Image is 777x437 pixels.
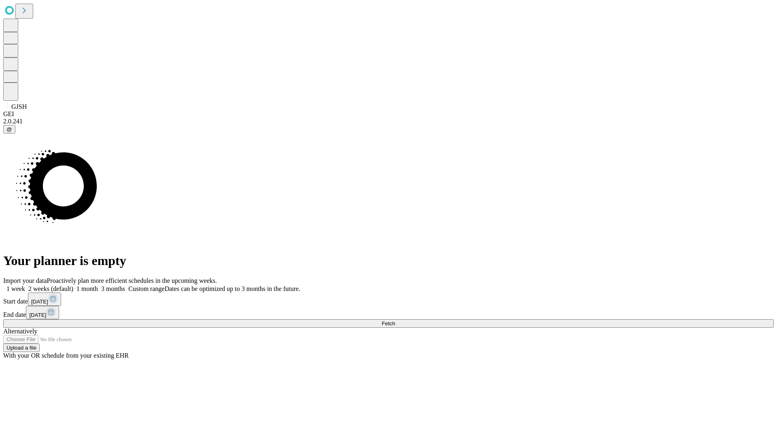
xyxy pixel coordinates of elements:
button: Upload a file [3,344,40,352]
span: [DATE] [29,312,46,318]
span: 2 weeks (default) [28,285,73,292]
span: @ [6,126,12,132]
button: [DATE] [28,293,61,306]
h1: Your planner is empty [3,253,774,268]
span: GJSH [11,103,27,110]
span: Dates can be optimized up to 3 months in the future. [165,285,300,292]
button: @ [3,125,15,134]
span: Fetch [382,320,395,327]
span: 1 week [6,285,25,292]
span: Proactively plan more efficient schedules in the upcoming weeks. [47,277,217,284]
span: Custom range [128,285,164,292]
button: [DATE] [26,306,59,319]
span: Alternatively [3,328,37,335]
div: 2.0.241 [3,118,774,125]
div: Start date [3,293,774,306]
div: GEI [3,110,774,118]
span: 3 months [101,285,125,292]
span: [DATE] [31,299,48,305]
button: Fetch [3,319,774,328]
span: With your OR schedule from your existing EHR [3,352,129,359]
span: 1 month [76,285,98,292]
div: End date [3,306,774,319]
span: Import your data [3,277,47,284]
